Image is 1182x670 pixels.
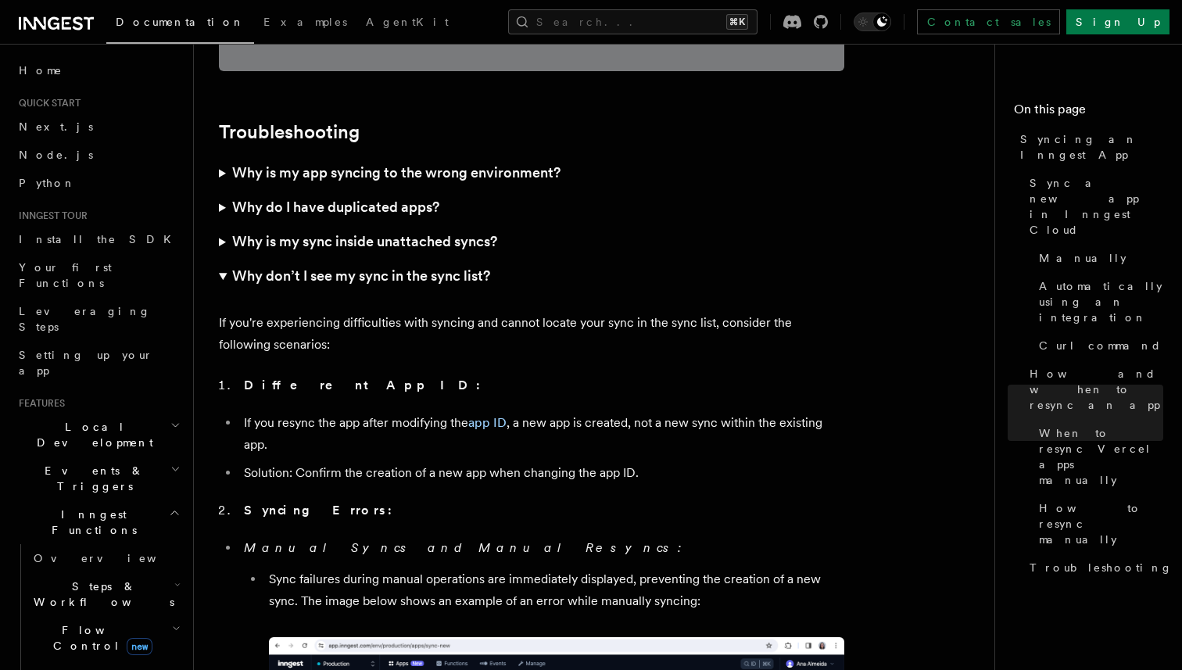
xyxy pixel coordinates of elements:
[1066,9,1169,34] a: Sign Up
[13,169,184,197] a: Python
[27,544,184,572] a: Overview
[13,297,184,341] a: Leveraging Steps
[19,233,181,245] span: Install the SDK
[13,210,88,222] span: Inngest tour
[19,63,63,78] span: Home
[13,225,184,253] a: Install the SDK
[1039,278,1163,325] span: Automatically using an integration
[27,622,172,654] span: Flow Control
[13,97,81,109] span: Quick start
[366,16,449,28] span: AgentKit
[19,149,93,161] span: Node.js
[1023,554,1163,582] a: Troubleshooting
[34,552,195,564] span: Overview
[1033,272,1163,331] a: Automatically using an integration
[232,231,497,253] h3: Why is my sync inside unattached syncs?
[19,177,76,189] span: Python
[1033,331,1163,360] a: Curl command
[726,14,748,30] kbd: ⌘K
[1033,244,1163,272] a: Manually
[219,312,844,356] p: If you're experiencing difficulties with syncing and cannot locate your sync in the sync list, co...
[239,462,844,484] li: Solution: Confirm the creation of a new app when changing the app ID.
[13,507,169,538] span: Inngest Functions
[13,341,184,385] a: Setting up your app
[468,415,507,430] a: app ID
[1014,100,1163,125] h4: On this page
[127,638,152,655] span: new
[19,305,151,333] span: Leveraging Steps
[13,56,184,84] a: Home
[244,503,401,518] strong: Syncing Errors:
[1039,250,1126,266] span: Manually
[13,113,184,141] a: Next.js
[1039,338,1162,353] span: Curl command
[27,579,174,610] span: Steps & Workflows
[27,572,184,616] button: Steps & Workflows
[1023,360,1163,419] a: How and when to resync an app
[239,412,844,456] li: If you resync the app after modifying the , a new app is created, not a new sync within the exist...
[232,162,561,184] h3: Why is my app syncing to the wrong environment?
[219,121,360,143] a: Troubleshooting
[1033,419,1163,494] a: When to resync Vercel apps manually
[27,616,184,660] button: Flow Controlnew
[13,500,184,544] button: Inngest Functions
[13,253,184,297] a: Your first Functions
[13,463,170,494] span: Events & Triggers
[1030,560,1173,575] span: Troubleshooting
[1020,131,1163,163] span: Syncing an Inngest App
[13,397,65,410] span: Features
[917,9,1060,34] a: Contact sales
[219,259,844,293] summary: Why don’t I see my sync in the sync list?
[106,5,254,44] a: Documentation
[854,13,891,31] button: Toggle dark mode
[19,120,93,133] span: Next.js
[244,378,489,392] strong: Different App ID:
[1023,169,1163,244] a: Sync a new app in Inngest Cloud
[1030,175,1163,238] span: Sync a new app in Inngest Cloud
[1039,425,1163,488] span: When to resync Vercel apps manually
[13,419,170,450] span: Local Development
[19,261,112,289] span: Your first Functions
[232,265,490,287] h3: Why don’t I see my sync in the sync list?
[254,5,356,42] a: Examples
[116,16,245,28] span: Documentation
[13,457,184,500] button: Events & Triggers
[1033,494,1163,554] a: How to resync manually
[13,413,184,457] button: Local Development
[263,16,347,28] span: Examples
[19,349,153,377] span: Setting up your app
[219,156,844,190] summary: Why is my app syncing to the wrong environment?
[1014,125,1163,169] a: Syncing an Inngest App
[219,190,844,224] summary: Why do I have duplicated apps?
[1039,500,1163,547] span: How to resync manually
[13,141,184,169] a: Node.js
[244,540,686,555] em: Manual Syncs and Manual Resyncs:
[232,196,439,218] h3: Why do I have duplicated apps?
[219,224,844,259] summary: Why is my sync inside unattached syncs?
[356,5,458,42] a: AgentKit
[508,9,758,34] button: Search...⌘K
[1030,366,1163,413] span: How and when to resync an app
